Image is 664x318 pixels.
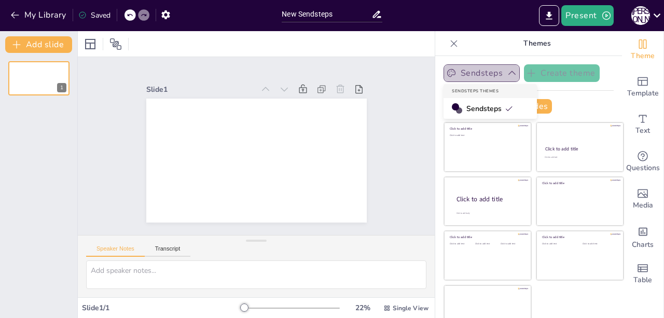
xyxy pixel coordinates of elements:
[475,243,499,245] div: Click to add text
[457,195,523,203] div: Click to add title
[626,162,660,174] span: Questions
[542,243,575,245] div: Click to add text
[622,31,663,68] div: Change the overall theme
[466,104,513,114] span: Sendsteps
[462,31,612,56] p: Themes
[622,106,663,143] div: Add text boxes
[450,134,524,137] div: Click to add text
[444,64,520,82] button: Sendsteps
[627,88,659,99] span: Template
[282,7,371,22] input: Insert title
[622,218,663,255] div: Add charts and graphs
[633,200,653,211] span: Media
[86,245,145,257] button: Speaker Notes
[631,5,650,26] button: Ю [PERSON_NAME]
[8,61,70,95] div: 1
[57,83,66,92] div: 1
[635,125,650,136] span: Text
[583,243,615,245] div: Click to add text
[146,85,255,94] div: Slide 1
[350,303,375,313] div: 22 %
[622,181,663,218] div: Add images, graphics, shapes or video
[561,5,613,26] button: Present
[501,243,524,245] div: Click to add text
[450,235,524,239] div: Click to add title
[539,5,559,26] button: Export to PowerPoint
[82,303,240,313] div: Slide 1 / 1
[542,181,616,185] div: Click to add title
[8,7,71,23] button: My Library
[545,146,614,152] div: Click to add title
[78,10,110,20] div: Saved
[631,50,655,62] span: Theme
[542,235,616,239] div: Click to add title
[622,143,663,181] div: Get real-time input from your audience
[631,6,650,25] div: Ю [PERSON_NAME]
[524,64,600,82] button: Create theme
[82,36,99,52] div: Layout
[622,255,663,293] div: Add a table
[545,156,614,159] div: Click to add text
[450,127,524,131] div: Click to add title
[109,38,122,50] span: Position
[393,304,428,312] span: Single View
[457,212,522,214] div: Click to add body
[450,243,473,245] div: Click to add text
[444,84,537,98] div: Sendsteps Themes
[632,239,654,251] span: Charts
[633,274,652,286] span: Table
[145,245,191,257] button: Transcript
[5,36,72,53] button: Add slide
[622,68,663,106] div: Add ready made slides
